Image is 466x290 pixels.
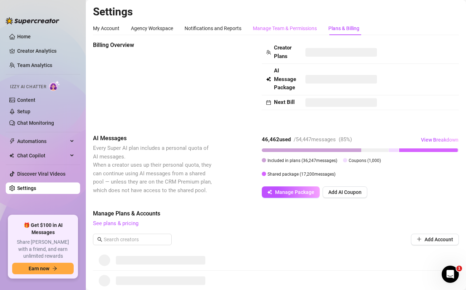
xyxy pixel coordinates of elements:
strong: Creator Plans [274,44,291,60]
span: thunderbolt [9,138,15,144]
input: Search creators [104,236,162,243]
a: Discover Viral Videos [17,171,65,177]
div: Notifications and Reports [185,24,241,32]
span: team [266,50,271,55]
img: AI Chatter [49,81,60,91]
strong: AI Message Package [274,67,296,91]
div: Manage Team & Permissions [253,24,317,32]
a: Content [17,97,35,103]
span: Add Account [425,237,453,242]
span: calendar [266,100,271,105]
a: Setup [17,109,30,114]
a: Settings [17,185,36,191]
button: Earn nowarrow-right [12,263,74,274]
div: Plans & Billing [328,24,359,32]
span: View Breakdown [421,137,458,143]
span: Manage Package [275,189,314,195]
a: Home [17,34,31,39]
h2: Settings [93,5,459,19]
span: Manage Plans & Accounts [93,209,459,218]
button: Add Account [411,234,459,245]
button: Add AI Coupon [323,186,367,198]
span: Billing Overview [93,41,213,49]
span: 🎁 Get $100 in AI Messages [12,222,74,236]
button: View Breakdown [421,134,459,146]
span: Chat Copilot [17,150,68,161]
span: Earn now [29,266,49,271]
a: Team Analytics [17,62,52,68]
strong: Next Bill [274,99,295,105]
span: Included in plans ( 36,247 messages) [268,158,337,163]
span: AI Messages [93,134,213,143]
span: search [97,237,102,242]
img: Chat Copilot [9,153,14,158]
span: Izzy AI Chatter [10,84,46,90]
span: ( 85 %) [339,136,352,143]
span: arrow-right [52,266,57,271]
span: Automations [17,136,68,147]
div: My Account [93,24,119,32]
span: 1 [456,266,462,271]
button: Manage Package [262,186,320,198]
span: Share [PERSON_NAME] with a friend, and earn unlimited rewards [12,239,74,260]
a: Creator Analytics [17,45,74,57]
a: Chat Monitoring [17,120,54,126]
span: Coupons ( 1,000 ) [349,158,381,163]
span: Add AI Coupon [328,189,362,195]
span: Shared package ( 17,200 messages) [268,172,335,177]
span: / 54,447 messages [294,136,336,143]
img: logo-BBDzfeDw.svg [6,17,59,24]
strong: 46,462 used [262,136,291,143]
a: See plans & pricing [93,220,138,227]
iframe: Intercom live chat [442,266,459,283]
div: Agency Workspace [131,24,173,32]
span: plus [417,237,422,242]
span: Every Super AI plan includes a personal quota of AI messages. When a creator uses up their person... [93,145,212,194]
